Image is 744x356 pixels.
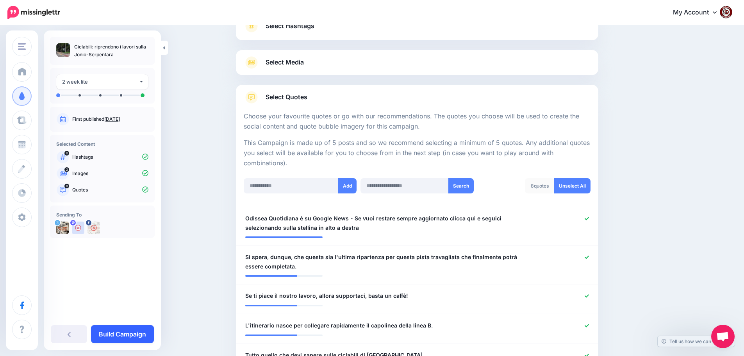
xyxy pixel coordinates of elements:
span: Select Quotes [266,92,307,102]
p: Images [72,170,148,177]
img: menu.png [18,43,26,50]
span: 0 [64,151,69,156]
span: Select Media [266,57,304,68]
a: Select Hashtags [244,20,591,40]
button: Add [338,178,357,193]
div: quotes [525,178,555,193]
button: Search [448,178,474,193]
span: 2 [64,167,69,172]
span: Select Hashtags [266,21,314,31]
a: Tell us how we can improve [658,336,735,347]
a: Unselect All [554,178,591,193]
span: 8 [64,184,69,188]
span: Se ti piace il nostro lavoro, allora supportaci, basta un caffè! [245,291,408,301]
p: This Campaign is made up of 5 posts and so we recommend selecting a minimum of 5 quotes. Any addi... [244,138,591,168]
a: Select Media [244,56,591,69]
p: Quotes [72,186,148,193]
button: 2 week lite [56,74,148,89]
img: 463453305_2684324355074873_6393692129472495966_n-bsa154739.jpg [87,222,100,234]
div: 2 week lite [62,77,139,86]
h4: Sending To [56,212,148,218]
a: [DATE] [104,116,120,122]
a: My Account [665,3,732,22]
h4: Selected Content [56,141,148,147]
p: First published [72,116,148,123]
img: Missinglettr [7,6,60,19]
img: 09fd8f5db244e89c31729ecfa0d3a6f1_thumb.jpg [56,43,70,57]
p: Hashtags [72,154,148,161]
p: Choose your favourite quotes or go with our recommendations. The quotes you choose will be used t... [244,111,591,132]
span: Si spera, dunque, che questa sia l'ultima ripartenza per questa pista travagliata che finalmente ... [245,252,530,271]
span: Odissea Quotidiana è su Google News - Se vuoi restare sempre aggiornato clicca qui e seguici sele... [245,214,530,233]
span: L'itinerario nasce per collegare rapidamente il capolinea della linea B. [245,321,433,330]
p: Ciclabili: riprendono i lavori sulla Jonio-Serpentara [74,43,148,59]
img: uTTNWBrh-84924.jpeg [56,222,69,234]
a: Aprire la chat [711,325,735,348]
img: user_default_image.png [72,222,84,234]
span: 8 [531,183,534,189]
a: Select Quotes [244,91,591,111]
